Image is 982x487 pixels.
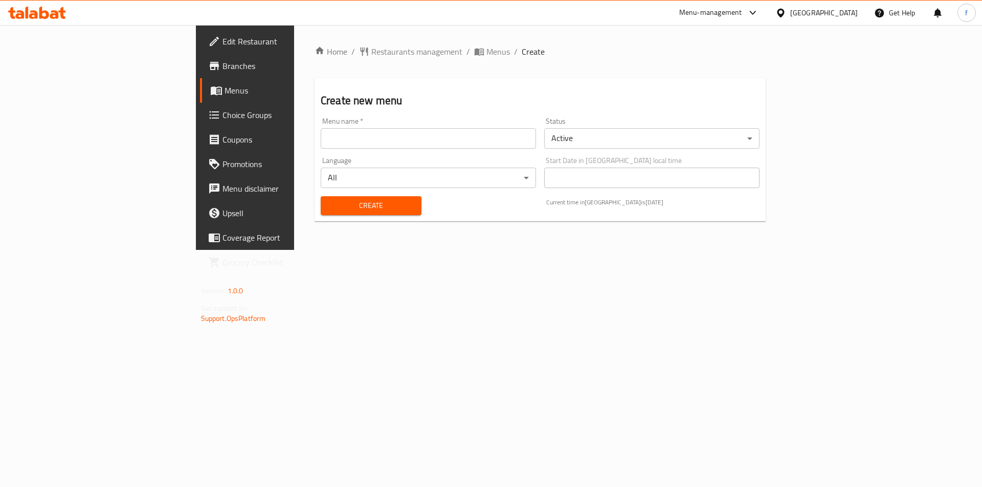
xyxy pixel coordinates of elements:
span: Version: [201,284,226,297]
span: f [965,7,968,18]
h2: Create new menu [321,93,760,108]
a: Grocery Checklist [200,250,360,274]
span: Menus [486,45,510,58]
span: Promotions [222,158,352,170]
div: Active [544,128,760,149]
li: / [514,45,518,58]
a: Branches [200,54,360,78]
a: Support.OpsPlatform [201,312,266,325]
a: Promotions [200,152,360,176]
a: Restaurants management [359,45,462,58]
div: All [321,168,536,188]
a: Upsell [200,201,360,225]
a: Edit Restaurant [200,29,360,54]
span: Branches [222,60,352,72]
span: Coverage Report [222,231,352,244]
div: [GEOGRAPHIC_DATA] [790,7,858,18]
span: Menus [225,84,352,97]
a: Menus [474,45,510,58]
span: Upsell [222,207,352,219]
span: Coupons [222,133,352,146]
span: Create [329,199,413,212]
span: Edit Restaurant [222,35,352,48]
span: 1.0.0 [228,284,243,297]
input: Please enter Menu name [321,128,536,149]
a: Choice Groups [200,103,360,127]
li: / [466,45,470,58]
a: Menu disclaimer [200,176,360,201]
span: Create [522,45,545,58]
a: Coupons [200,127,360,152]
span: Menu disclaimer [222,182,352,195]
span: Get support on: [201,302,248,315]
div: Menu-management [679,7,742,19]
p: Current time in [GEOGRAPHIC_DATA] is [DATE] [546,198,760,207]
span: Choice Groups [222,109,352,121]
span: Restaurants management [371,45,462,58]
span: Grocery Checklist [222,256,352,268]
a: Menus [200,78,360,103]
nav: breadcrumb [315,45,766,58]
a: Coverage Report [200,225,360,250]
button: Create [321,196,421,215]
